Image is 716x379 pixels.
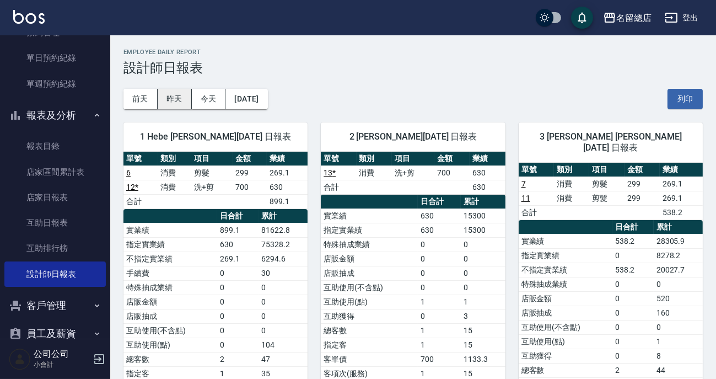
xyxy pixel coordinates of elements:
[267,180,308,194] td: 630
[418,352,461,366] td: 700
[434,152,470,166] th: 金額
[217,309,259,323] td: 0
[217,295,259,309] td: 0
[259,209,308,223] th: 累計
[418,295,461,309] td: 1
[123,352,217,366] td: 總客數
[654,263,703,277] td: 20027.7
[461,352,505,366] td: 1133.3
[4,101,106,130] button: 報表及分析
[267,152,308,166] th: 業績
[4,185,106,210] a: 店家日報表
[519,320,612,334] td: 互助使用(不含點)
[654,349,703,363] td: 8
[654,320,703,334] td: 0
[612,349,654,363] td: 0
[321,295,418,309] td: 互助使用(點)
[519,291,612,306] td: 店販金額
[217,223,259,237] td: 899.1
[34,349,90,360] h5: 公司公司
[259,323,308,338] td: 0
[123,223,217,237] td: 實業績
[357,152,392,166] th: 類別
[123,309,217,323] td: 店販抽成
[519,277,612,291] td: 特殊抽成業績
[519,306,612,320] td: 店販抽成
[519,205,554,220] td: 合計
[334,131,492,142] span: 2 [PERSON_NAME][DATE] 日報表
[654,220,703,234] th: 累計
[519,263,612,277] td: 不指定實業績
[418,209,461,223] td: 630
[191,166,233,180] td: 剪髮
[259,280,308,295] td: 0
[267,166,308,180] td: 269.1
[192,89,226,109] button: 今天
[470,152,505,166] th: 業績
[616,11,652,25] div: 名留總店
[612,306,654,320] td: 0
[217,338,259,352] td: 0
[461,195,505,209] th: 累計
[654,277,703,291] td: 0
[418,223,461,237] td: 630
[267,194,308,209] td: 899.1
[532,131,690,153] span: 3 [PERSON_NAME] [PERSON_NAME] [DATE] 日報表
[519,234,612,248] td: 實業績
[519,248,612,263] td: 指定實業績
[217,237,259,252] td: 630
[321,280,418,295] td: 互助使用(不含點)
[233,166,267,180] td: 299
[123,194,158,209] td: 合計
[521,179,526,188] a: 7
[554,163,589,177] th: 類別
[418,280,461,295] td: 0
[259,295,308,309] td: 0
[599,7,656,29] button: 名留總店
[217,252,259,266] td: 269.1
[418,237,461,252] td: 0
[158,89,192,109] button: 昨天
[654,306,703,320] td: 160
[217,323,259,338] td: 0
[123,89,158,109] button: 前天
[418,195,461,209] th: 日合計
[13,10,45,24] img: Logo
[4,45,106,71] a: 單日預約紀錄
[470,180,505,194] td: 630
[259,223,308,237] td: 81622.8
[660,163,703,177] th: 業績
[461,266,505,280] td: 0
[654,334,703,349] td: 1
[259,252,308,266] td: 6294.6
[571,7,593,29] button: save
[612,220,654,234] th: 日合計
[321,152,356,166] th: 單號
[660,191,703,205] td: 269.1
[137,131,294,142] span: 1 Hebe [PERSON_NAME][DATE] 日報表
[259,237,308,252] td: 75328.2
[612,291,654,306] td: 0
[217,209,259,223] th: 日合計
[123,252,217,266] td: 不指定實業績
[519,363,612,377] td: 總客數
[321,152,505,195] table: a dense table
[461,280,505,295] td: 0
[418,338,461,352] td: 1
[612,363,654,377] td: 2
[259,338,308,352] td: 104
[9,348,31,370] img: Person
[259,266,308,280] td: 30
[233,152,267,166] th: 金額
[589,191,625,205] td: 剪髮
[461,309,505,323] td: 3
[392,166,435,180] td: 洗+剪
[660,177,703,191] td: 269.1
[418,323,461,338] td: 1
[654,291,703,306] td: 520
[667,89,703,109] button: 列印
[191,180,233,194] td: 洗+剪
[34,360,90,370] p: 小會計
[612,263,654,277] td: 538.2
[625,177,660,191] td: 299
